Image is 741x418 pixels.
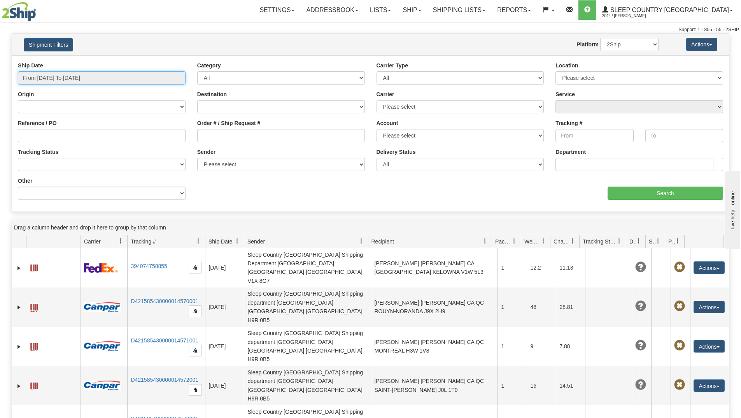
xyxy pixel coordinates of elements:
input: Search [608,187,723,200]
label: Category [197,62,221,69]
span: Sender [247,238,265,245]
label: Department [555,148,586,156]
a: Tracking Status filter column settings [613,235,626,248]
a: Packages filter column settings [508,235,521,248]
span: 2044 / [PERSON_NAME] [602,12,660,20]
td: [PERSON_NAME] [PERSON_NAME] CA [GEOGRAPHIC_DATA] KELOWNA V1W 5L3 [371,248,498,287]
img: 2 - FedEx [84,263,118,273]
a: Label [30,300,38,313]
div: grid grouping header [12,220,729,235]
a: Expand [15,382,23,390]
a: D421585430000014571001 [131,337,198,344]
img: 14 - Canpar [84,302,121,312]
a: Label [30,379,38,392]
label: Origin [18,90,34,98]
td: [PERSON_NAME] [PERSON_NAME] CA QC ROUYN-NORANDA J9X 2H9 [371,287,498,327]
button: Actions [686,38,717,51]
span: Pickup Status [668,238,675,245]
a: Weight filter column settings [537,235,550,248]
label: Delivery Status [377,148,416,156]
a: Lists [364,0,397,20]
label: Platform [576,41,599,48]
div: live help - online [6,7,72,12]
img: 14 - Canpar [84,341,121,351]
td: 11.13 [556,248,585,287]
td: Sleep Country [GEOGRAPHIC_DATA] Shipping Department [GEOGRAPHIC_DATA] [GEOGRAPHIC_DATA] [GEOGRAPH... [244,248,371,287]
td: [PERSON_NAME] [PERSON_NAME] CA QC MONTREAL H3W 1V8 [371,327,498,366]
label: Account [377,119,398,127]
td: 1 [498,366,527,405]
label: Carrier [377,90,394,98]
span: Delivery Status [629,238,636,245]
td: 12.2 [527,248,556,287]
button: Copy to clipboard [189,345,202,356]
label: Ship Date [18,62,43,69]
label: Tracking # [555,119,582,127]
td: [PERSON_NAME] [PERSON_NAME] CA QC SAINT-[PERSON_NAME] J0L 1T0 [371,366,498,405]
a: Expand [15,343,23,351]
td: [DATE] [205,366,244,405]
td: [DATE] [205,287,244,327]
a: Shipping lists [427,0,491,20]
a: D421585430000014572001 [131,377,198,383]
a: Sender filter column settings [355,235,368,248]
button: Actions [694,340,725,353]
a: Carrier filter column settings [114,235,127,248]
label: Reference / PO [18,119,57,127]
button: Copy to clipboard [189,305,202,317]
td: [DATE] [205,327,244,366]
label: Sender [197,148,215,156]
td: [DATE] [205,248,244,287]
td: 1 [498,287,527,327]
button: Shipment Filters [24,38,73,51]
span: Carrier [84,238,101,245]
span: Tracking # [131,238,156,245]
a: Recipient filter column settings [478,235,492,248]
td: 1 [498,327,527,366]
a: Charge filter column settings [566,235,579,248]
a: Delivery Status filter column settings [632,235,645,248]
button: Copy to clipboard [189,384,202,396]
label: Carrier Type [377,62,408,69]
iframe: chat widget [723,169,740,249]
label: Destination [197,90,227,98]
label: Service [555,90,575,98]
a: Expand [15,264,23,272]
td: Sleep Country [GEOGRAPHIC_DATA] Shipping department [GEOGRAPHIC_DATA] [GEOGRAPHIC_DATA] [GEOGRAPH... [244,287,371,327]
span: Tracking Status [583,238,617,245]
span: Unknown [635,301,646,312]
img: 14 - Canpar [84,381,121,390]
a: Pickup Status filter column settings [671,235,684,248]
label: Location [555,62,578,69]
label: Tracking Status [18,148,58,156]
a: Label [30,340,38,352]
span: Recipient [371,238,394,245]
td: 1 [498,248,527,287]
span: Pickup Not Assigned [674,340,685,351]
button: Actions [694,379,725,392]
td: 9 [527,327,556,366]
span: Pickup Not Assigned [674,301,685,312]
label: Other [18,177,32,185]
a: Shipment Issues filter column settings [652,235,665,248]
span: Shipment Issues [649,238,655,245]
label: Order # / Ship Request # [197,119,261,127]
button: Actions [694,261,725,274]
td: 14.51 [556,366,585,405]
a: Addressbook [300,0,364,20]
td: 7.88 [556,327,585,366]
span: Unknown [635,379,646,390]
a: Sleep Country [GEOGRAPHIC_DATA] 2044 / [PERSON_NAME] [596,0,739,20]
span: Pickup Not Assigned [674,262,685,273]
input: From [555,129,633,142]
td: Sleep Country [GEOGRAPHIC_DATA] Shipping department [GEOGRAPHIC_DATA] [GEOGRAPHIC_DATA] [GEOGRAPH... [244,366,371,405]
a: Tracking # filter column settings [192,235,205,248]
button: Actions [694,301,725,313]
span: Pickup Not Assigned [674,379,685,390]
span: Charge [554,238,570,245]
div: Support: 1 - 855 - 55 - 2SHIP [2,26,739,33]
span: Sleep Country [GEOGRAPHIC_DATA] [608,7,729,13]
a: 394074758855 [131,263,167,269]
a: Settings [254,0,300,20]
a: Ship [397,0,427,20]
